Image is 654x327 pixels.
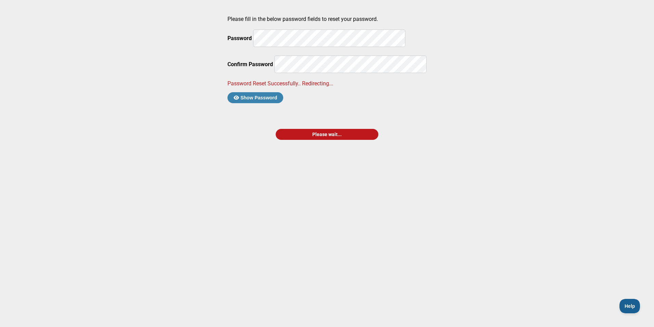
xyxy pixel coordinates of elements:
[227,35,252,41] label: Password
[276,129,378,140] div: Please wait...
[619,299,640,313] iframe: Toggle Customer Support
[227,80,427,87] p: Password Reset Successfully.. Redirecting...
[227,92,283,103] button: Show Password
[227,16,427,22] p: Please fill in the below password fields to reset your password.
[227,61,273,68] label: Confirm Password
